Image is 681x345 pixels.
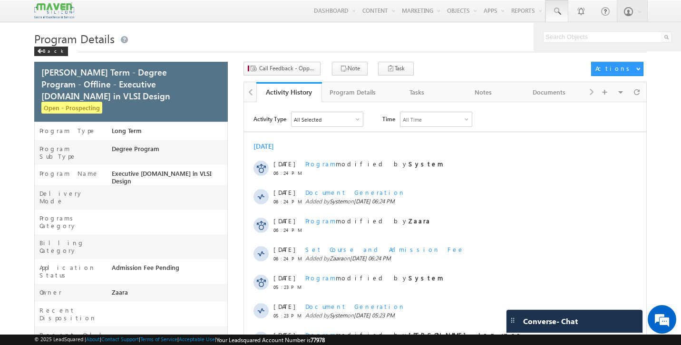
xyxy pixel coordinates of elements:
label: Program SubType [39,145,112,160]
span: 77978 [311,336,325,344]
span: 06:24 PM [273,199,302,204]
span: Your Leadsquared Account Number is [216,336,325,344]
div: [DATE] [253,142,284,151]
span: Open - Prospecting [41,102,102,114]
span: Admission Fee Pending [112,264,179,271]
span: Added by on [305,312,620,319]
div: Minimize live chat window [156,5,179,28]
span: Added by on [305,255,620,262]
span: Document Generation [305,188,405,196]
div: Actions [595,64,633,73]
span: Program Details [34,31,115,46]
span: Executive [DOMAIN_NAME] in VLSI Design [112,170,222,185]
img: Custom Logo [34,2,74,19]
span: Degree Program [112,145,159,153]
a: Acceptable Use [179,336,215,342]
div: Activity History [263,87,315,96]
label: Billing Category [39,239,112,254]
label: Program Name [39,170,99,177]
span: Converse - Chat [523,316,578,326]
a: Contact Support [101,336,139,342]
span: Added by on [305,198,620,205]
span: 05:23 PM [273,284,302,290]
span: Long Term [112,127,142,134]
div: Documents [524,86,574,98]
span: System [330,198,347,205]
span: Zaara [112,288,128,296]
div: Chat with us now [49,50,160,62]
label: Application Status [39,264,112,279]
label: Delivery Mode [39,190,112,205]
span: [DATE] 05:23 PM [354,312,395,319]
span: Program [305,331,336,339]
span: Document Generation [305,302,405,310]
span: Program [305,274,336,282]
span: Program [305,160,336,168]
div: Program Details [330,86,376,98]
span: [DATE] [273,160,295,168]
span: [DATE] [273,302,295,310]
span: 06:24 PM [273,227,302,233]
span: 05:23 PM [273,313,302,318]
span: [DATE] [273,188,295,196]
label: Programs Category [39,214,112,230]
span: modified by [305,331,520,339]
span: System [330,312,347,319]
span: [DATE] [273,274,295,282]
img: d_60004797649_company_0_60004797649 [16,50,40,62]
a: About [86,336,100,342]
button: Task [378,62,414,76]
span: [PERSON_NAME] Term - Degree Program - Offline - Executive [DOMAIN_NAME] in VLSI Design [41,66,200,102]
span: Call Feedback - Opportunity [259,64,316,73]
a: Terms of Service [140,336,177,342]
div: All Selected [294,116,321,123]
div: Tasks [392,86,442,98]
span: Activity Type [253,112,286,126]
label: Owner [39,288,62,296]
span: 06:24 PM [273,170,302,176]
span: [DATE] 06:24 PM [350,255,391,262]
label: Program Type [39,127,96,134]
div: All Time [403,116,422,123]
a: Activity History [256,82,322,102]
button: Actions [591,62,643,76]
span: Zaara [330,255,343,262]
span: Program [305,217,336,225]
span: [DATE] [273,331,295,339]
a: Documents [516,82,583,102]
textarea: Type your message and hit 'Enter' [12,88,174,263]
strong: [PERSON_NAME] Lsq user [409,331,520,339]
button: Note [332,62,368,76]
span: Set Course and Admission Fee [305,245,464,253]
span: modified by [305,274,443,282]
label: Recent Disposition [39,307,112,322]
span: modified by [305,217,431,225]
div: Back [34,47,68,56]
strong: System [409,274,443,282]
button: Call Feedback - Opportunity [243,62,321,76]
div: All Selected [292,112,363,126]
span: © 2025 LeadSquared | | | | | [34,336,325,344]
span: 06:24 PM [273,256,302,261]
strong: System [409,160,443,168]
div: Notes [458,86,508,98]
span: [DATE] [273,245,295,253]
a: Notes [450,82,516,102]
a: Tasks [384,82,450,102]
span: Time [382,112,395,126]
span: modified by [305,160,443,168]
a: Program Details [322,82,384,102]
span: [DATE] 06:24 PM [354,198,395,205]
strong: Zaara [409,217,431,225]
input: Search Objects [543,31,672,43]
span: [DATE] [273,217,295,225]
img: carter-drag [509,316,516,324]
em: Start Chat [129,271,173,284]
